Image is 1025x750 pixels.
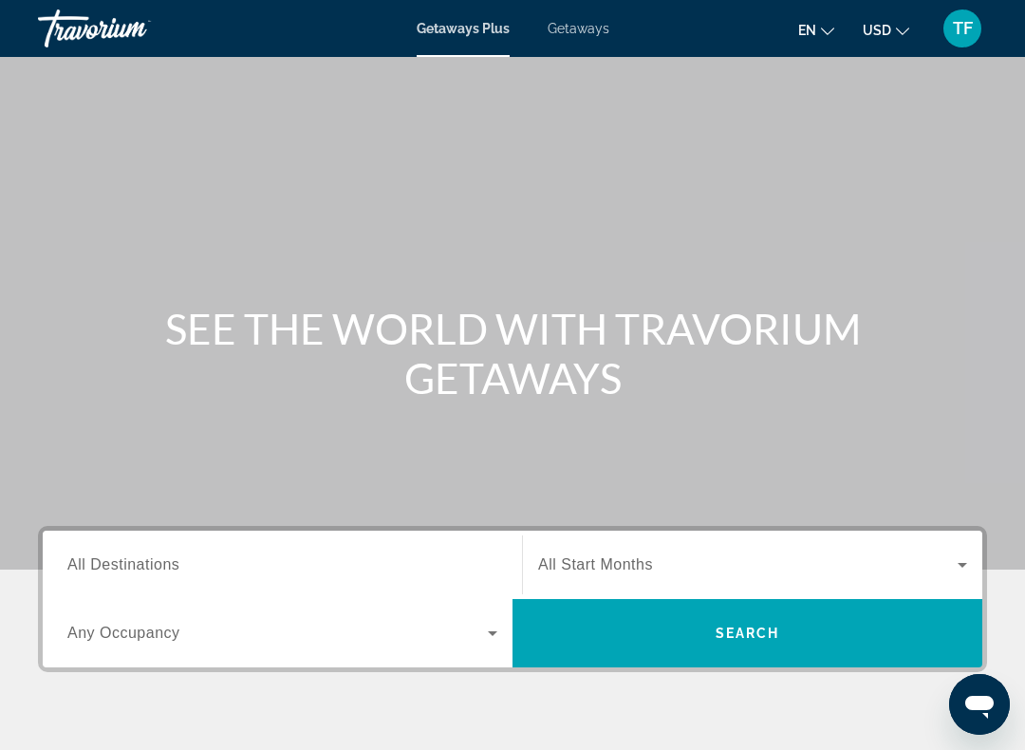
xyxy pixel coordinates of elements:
div: Search widget [43,531,982,667]
span: All Start Months [538,556,653,572]
a: Getaways [548,21,609,36]
span: TF [953,19,973,38]
span: USD [863,23,891,38]
button: Search [512,599,982,667]
span: en [798,23,816,38]
span: All Destinations [67,556,179,572]
span: Any Occupancy [67,625,180,641]
a: Getaways Plus [417,21,510,36]
h1: SEE THE WORLD WITH TRAVORIUM GETAWAYS [157,304,868,403]
iframe: Button to launch messaging window [949,674,1010,735]
button: User Menu [938,9,987,48]
button: Change language [798,16,834,44]
a: Travorium [38,4,228,53]
button: Change currency [863,16,909,44]
span: Search [716,626,780,641]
